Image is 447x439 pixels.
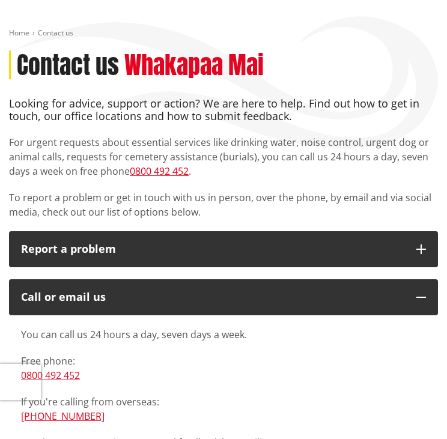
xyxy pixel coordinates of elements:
[38,28,73,38] span: Contact us
[21,291,404,303] div: Call or email us
[9,279,438,315] button: Call or email us
[9,28,438,38] nav: breadcrumb
[9,97,438,123] h4: Looking for advice, support or action? We are here to help. Find out how to get in touch, our off...
[9,231,438,267] button: Report a problem
[9,28,29,38] a: Home
[21,354,426,383] p: Free phone:
[392,389,435,432] iframe: Messenger Launcher
[21,369,80,382] a: 0800 492 452
[21,410,105,423] a: [PHONE_NUMBER]
[21,327,426,342] p: You can call us 24 hours a day, seven days a week.
[130,165,189,178] a: 0800 492 452
[17,50,119,79] h1: Contact us
[21,395,426,423] p: If you're calling from overseas:
[9,135,438,178] p: For urgent requests about essential services like drinking water, noise control, urgent dog or an...
[9,190,438,219] p: To report a problem or get in touch with us in person, over the phone, by email and via social me...
[21,243,404,255] p: Report a problem
[124,50,264,79] h2: Whakapaa Mai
